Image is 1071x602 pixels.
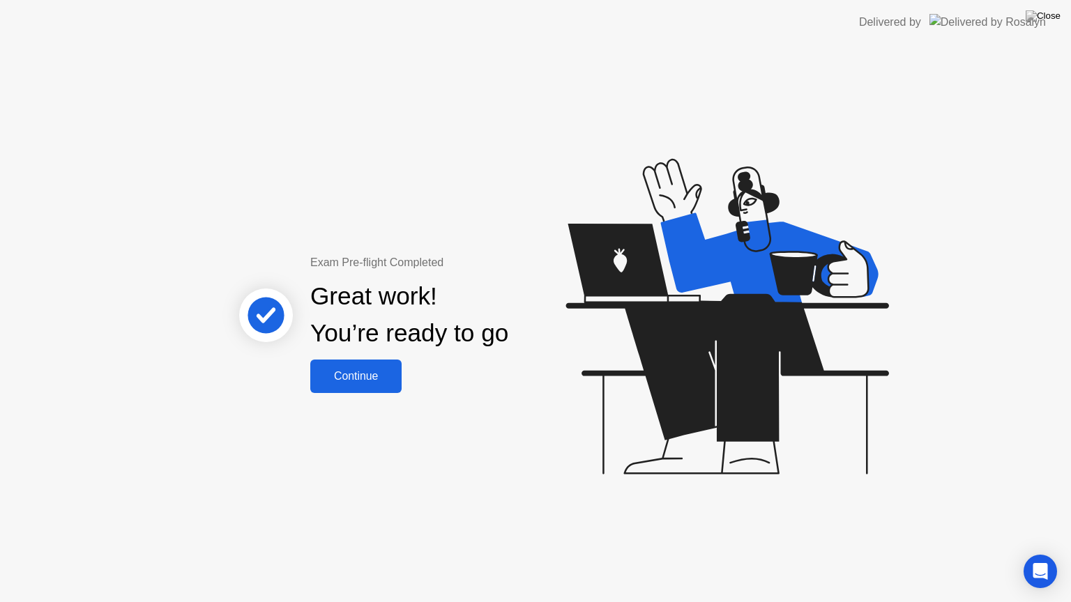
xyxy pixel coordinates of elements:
[310,360,402,393] button: Continue
[1024,555,1057,588] div: Open Intercom Messenger
[1026,10,1061,22] img: Close
[310,278,508,352] div: Great work! You’re ready to go
[929,14,1046,30] img: Delivered by Rosalyn
[310,254,598,271] div: Exam Pre-flight Completed
[859,14,921,31] div: Delivered by
[314,370,397,383] div: Continue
